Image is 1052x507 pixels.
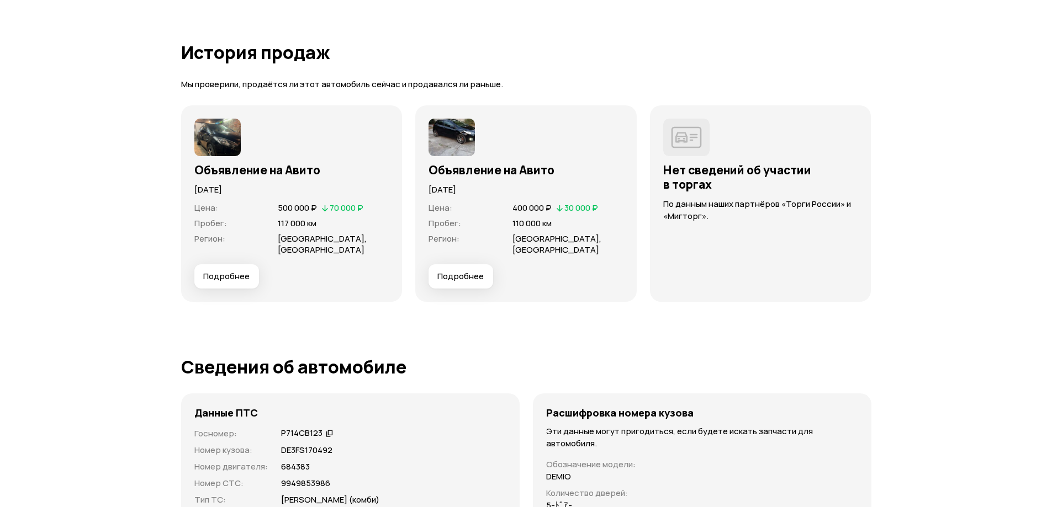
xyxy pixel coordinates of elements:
span: 400 000 ₽ [512,202,552,214]
span: 70 000 ₽ [330,202,363,214]
span: Регион : [194,233,225,244]
h4: Расшифровка номера кузова [546,407,694,419]
span: Подробнее [437,271,484,282]
p: [DATE] [429,184,623,196]
span: 110 000 км [512,217,552,229]
p: [DATE] [194,184,389,196]
h3: Объявление на Авито [429,163,623,177]
p: Госномер : [194,428,268,440]
p: Эти данные могут пригодиться, если будете искать запчасти для автомобиля. [546,425,858,450]
h1: История продаж [181,42,871,62]
span: [GEOGRAPHIC_DATA], [GEOGRAPHIC_DATA] [512,233,601,255]
span: Подробнее [203,271,250,282]
div: Р714СВ123 [281,428,323,439]
h3: Объявление на Авито [194,163,389,177]
p: Обозначение модели : [546,458,636,471]
span: [GEOGRAPHIC_DATA], [GEOGRAPHIC_DATA] [278,233,367,255]
h4: Данные ПТС [194,407,258,419]
p: 684383 [281,461,310,473]
button: Подробнее [429,264,493,289]
button: Подробнее [194,264,259,289]
p: DEMIO [546,471,571,483]
span: 30 000 ₽ [564,202,598,214]
p: [PERSON_NAME] (комби) [281,494,379,506]
p: Номер СТС : [194,477,268,489]
p: Количество дверей : [546,487,636,499]
p: Номер двигателя : [194,461,268,473]
h1: Сведения об автомобиле [181,357,871,377]
p: Мы проверили, продаётся ли этот автомобиль сейчас и продавался ли раньше. [181,79,871,90]
p: Тип ТС : [194,494,268,506]
p: 9949853986 [281,477,330,489]
p: Номер кузова : [194,444,268,456]
span: Регион : [429,233,459,244]
h3: Нет сведений об участии в торгах [663,163,858,191]
span: 500 000 ₽ [278,202,317,214]
p: DE3FS170492 [281,444,332,456]
span: Пробег : [194,217,227,229]
span: 117 000 км [278,217,316,229]
span: Пробег : [429,217,461,229]
span: Цена : [429,202,452,214]
span: Цена : [194,202,218,214]
p: По данным наших партнёров «Торги России» и «Мигторг». [663,198,858,222]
